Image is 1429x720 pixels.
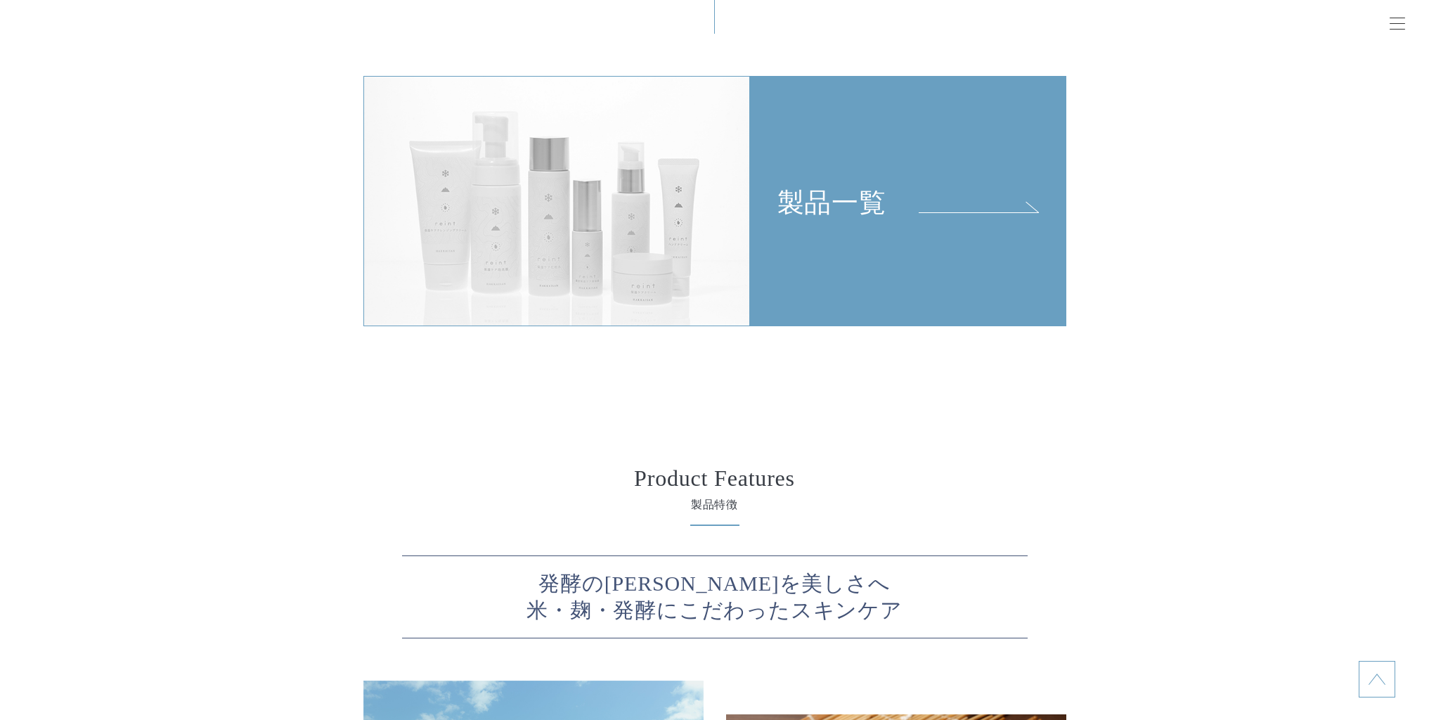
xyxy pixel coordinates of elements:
[751,77,1066,219] div: 製品一覧
[399,496,1031,513] span: 製品特徴
[363,76,750,327] img: 製品一覧
[399,467,1031,489] h2: Product Features
[402,570,1028,624] p: 発酵の[PERSON_NAME]を美しさへ 米・麹・発酵にこだわったスキンケア
[750,76,1066,327] a: 製品一覧
[1369,671,1385,688] img: topに戻る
